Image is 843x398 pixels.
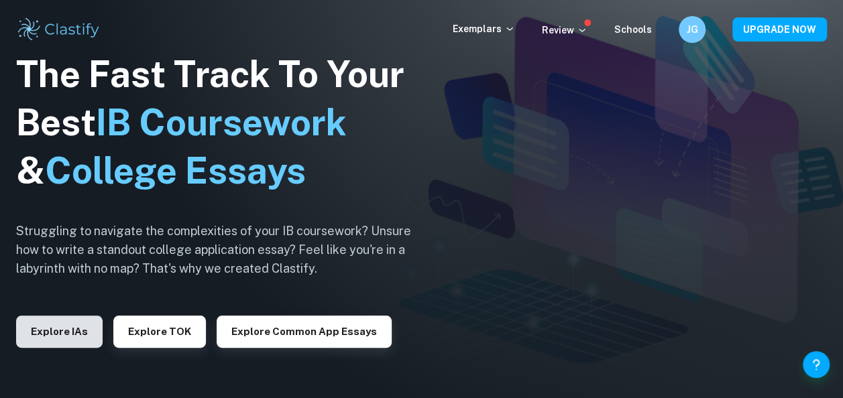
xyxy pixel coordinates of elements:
[614,24,652,35] a: Schools
[16,324,103,337] a: Explore IAs
[679,16,706,43] button: JG
[685,22,700,37] h6: JG
[16,16,101,43] img: Clastify logo
[45,149,306,192] span: College Essays
[453,21,515,36] p: Exemplars
[217,324,392,337] a: Explore Common App essays
[113,324,206,337] a: Explore TOK
[16,50,432,195] h1: The Fast Track To Your Best &
[113,316,206,348] button: Explore TOK
[96,101,347,143] span: IB Coursework
[542,23,587,38] p: Review
[803,351,830,378] button: Help and Feedback
[217,316,392,348] button: Explore Common App essays
[16,316,103,348] button: Explore IAs
[732,17,827,42] button: UPGRADE NOW
[16,222,432,278] h6: Struggling to navigate the complexities of your IB coursework? Unsure how to write a standout col...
